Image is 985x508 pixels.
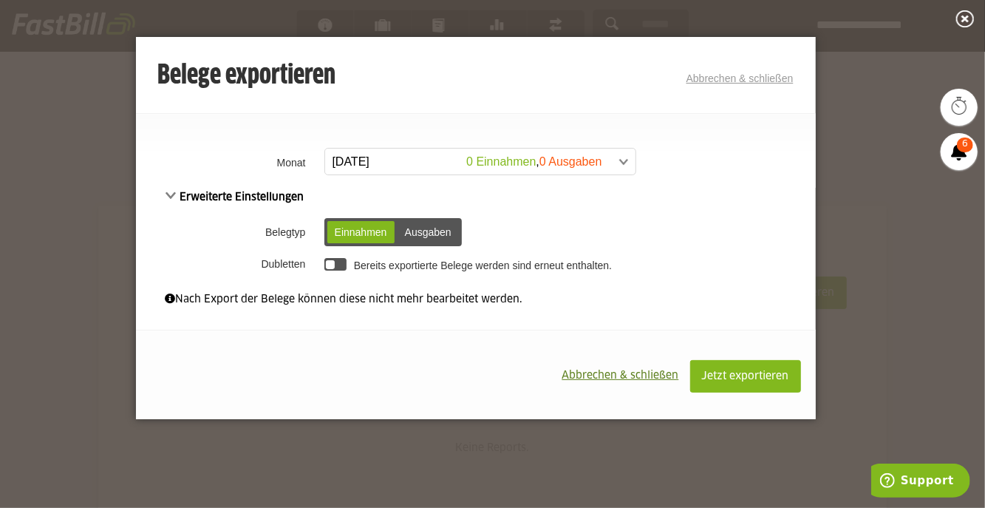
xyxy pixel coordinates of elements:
[158,61,336,91] h3: Belege exportieren
[551,360,690,391] button: Abbrechen & schließen
[690,360,801,393] button: Jetzt exportieren
[354,260,612,271] label: Bereits exportierte Belege werden sind erneut enthalten.
[166,291,786,308] div: Nach Export der Belege können diese nicht mehr bearbeitet werden.
[871,464,970,501] iframe: Öffnet ein Widget, in dem Sie weitere Informationen finden
[702,371,789,382] span: Jetzt exportieren
[562,370,679,381] span: Abbrechen & schließen
[136,143,321,181] th: Monat
[957,138,973,152] span: 6
[327,221,395,243] div: Einnahmen
[166,192,304,203] span: Erweiterte Einstellungen
[136,251,321,277] th: Dubletten
[686,72,794,84] a: Abbrechen & schließen
[941,133,978,170] a: 6
[398,221,459,243] div: Ausgaben
[136,213,321,251] th: Belegtyp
